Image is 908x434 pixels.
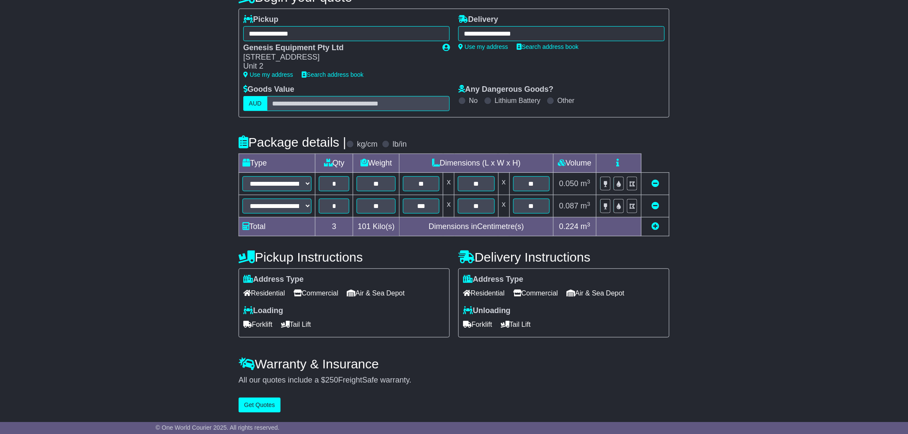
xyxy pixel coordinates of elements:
[353,217,400,236] td: Kilo(s)
[443,173,454,195] td: x
[243,15,278,24] label: Pickup
[443,195,454,217] td: x
[243,318,272,331] span: Forklift
[239,154,315,173] td: Type
[557,96,575,105] label: Other
[587,178,590,185] sup: 3
[458,43,508,50] a: Use my address
[156,424,280,431] span: © One World Courier 2025. All rights reserved.
[581,179,590,188] span: m
[239,357,669,371] h4: Warranty & Insurance
[463,318,492,331] span: Forklift
[243,275,304,284] label: Address Type
[325,376,338,384] span: 250
[587,221,590,228] sup: 3
[315,154,353,173] td: Qty
[400,217,554,236] td: Dimensions in Centimetre(s)
[498,195,509,217] td: x
[513,286,558,300] span: Commercial
[469,96,478,105] label: No
[281,318,311,331] span: Tail Lift
[651,202,659,210] a: Remove this item
[243,53,434,62] div: [STREET_ADDRESS]
[357,140,378,149] label: kg/cm
[353,154,400,173] td: Weight
[567,286,625,300] span: Air & Sea Depot
[294,286,338,300] span: Commercial
[393,140,407,149] label: lb/in
[463,275,524,284] label: Address Type
[458,15,498,24] label: Delivery
[581,222,590,231] span: m
[581,202,590,210] span: m
[463,306,511,316] label: Unloading
[243,96,267,111] label: AUD
[347,286,405,300] span: Air & Sea Depot
[243,85,294,94] label: Goods Value
[243,286,285,300] span: Residential
[239,376,669,385] div: All our quotes include a $ FreightSafe warranty.
[358,222,371,231] span: 101
[498,173,509,195] td: x
[400,154,554,173] td: Dimensions (L x W x H)
[553,154,596,173] td: Volume
[495,96,541,105] label: Lithium Battery
[458,85,554,94] label: Any Dangerous Goods?
[559,202,578,210] span: 0.087
[243,62,434,71] div: Unit 2
[517,43,578,50] a: Search address book
[651,222,659,231] a: Add new item
[239,217,315,236] td: Total
[315,217,353,236] td: 3
[559,222,578,231] span: 0.224
[463,286,505,300] span: Residential
[243,43,434,53] div: Genesis Equipment Pty Ltd
[559,179,578,188] span: 0.050
[243,306,283,316] label: Loading
[587,201,590,207] sup: 3
[239,250,450,264] h4: Pickup Instructions
[243,71,293,78] a: Use my address
[239,398,281,413] button: Get Quotes
[239,135,346,149] h4: Package details |
[501,318,531,331] span: Tail Lift
[302,71,363,78] a: Search address book
[651,179,659,188] a: Remove this item
[458,250,669,264] h4: Delivery Instructions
